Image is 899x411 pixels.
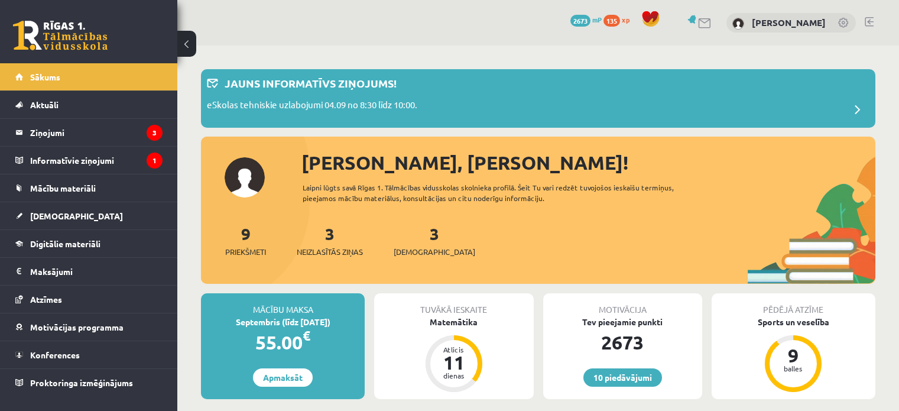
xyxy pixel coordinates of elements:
span: Digitālie materiāli [30,238,100,249]
div: 11 [436,353,472,372]
a: 3Neizlasītās ziņas [297,223,363,258]
a: Digitālie materiāli [15,230,163,257]
div: Pēdējā atzīme [712,293,875,316]
img: Viktorija Dreimane [732,18,744,30]
div: 9 [775,346,811,365]
a: Motivācijas programma [15,313,163,341]
a: 2673 mP [570,15,602,24]
a: Jauns informatīvs ziņojums! eSkolas tehniskie uzlabojumi 04.09 no 8:30 līdz 10:00. [207,75,869,122]
span: 135 [603,15,620,27]
div: Laipni lūgts savā Rīgas 1. Tālmācības vidusskolas skolnieka profilā. Šeit Tu vari redzēt tuvojošo... [303,182,707,203]
a: [DEMOGRAPHIC_DATA] [15,202,163,229]
span: Konferences [30,349,80,360]
div: balles [775,365,811,372]
div: Sports un veselība [712,316,875,328]
a: Mācību materiāli [15,174,163,202]
a: Proktoringa izmēģinājums [15,369,163,396]
div: Motivācija [543,293,702,316]
a: [PERSON_NAME] [752,17,826,28]
div: Mācību maksa [201,293,365,316]
a: Maksājumi [15,258,163,285]
span: Atzīmes [30,294,62,305]
span: Priekšmeti [225,246,266,258]
a: 135 xp [603,15,635,24]
a: Sports un veselība 9 balles [712,316,875,394]
a: Aktuāli [15,91,163,118]
legend: Informatīvie ziņojumi [30,147,163,174]
a: Matemātika Atlicis 11 dienas [374,316,533,394]
div: Tev pieejamie punkti [543,316,702,328]
i: 1 [147,153,163,169]
span: xp [622,15,629,24]
span: Sākums [30,72,60,82]
span: Proktoringa izmēģinājums [30,377,133,388]
div: [PERSON_NAME], [PERSON_NAME]! [301,148,875,177]
span: [DEMOGRAPHIC_DATA] [30,211,123,221]
div: Matemātika [374,316,533,328]
div: 55.00 [201,328,365,357]
a: Konferences [15,341,163,368]
a: Apmaksāt [253,368,313,387]
legend: Maksājumi [30,258,163,285]
div: 2673 [543,328,702,357]
a: Ziņojumi3 [15,119,163,146]
div: Tuvākā ieskaite [374,293,533,316]
div: Atlicis [436,346,472,353]
div: dienas [436,372,472,379]
span: € [303,327,310,344]
span: Mācību materiāli [30,183,96,193]
a: 10 piedāvājumi [583,368,662,387]
a: Atzīmes [15,286,163,313]
p: eSkolas tehniskie uzlabojumi 04.09 no 8:30 līdz 10:00. [207,98,417,115]
a: 3[DEMOGRAPHIC_DATA] [394,223,475,258]
span: 2673 [570,15,590,27]
legend: Ziņojumi [30,119,163,146]
span: Motivācijas programma [30,322,124,332]
div: Septembris (līdz [DATE]) [201,316,365,328]
i: 3 [147,125,163,141]
p: Jauns informatīvs ziņojums! [225,75,397,91]
a: Sākums [15,63,163,90]
span: mP [592,15,602,24]
span: Aktuāli [30,99,59,110]
span: Neizlasītās ziņas [297,246,363,258]
span: [DEMOGRAPHIC_DATA] [394,246,475,258]
a: Rīgas 1. Tālmācības vidusskola [13,21,108,50]
a: Informatīvie ziņojumi1 [15,147,163,174]
a: 9Priekšmeti [225,223,266,258]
